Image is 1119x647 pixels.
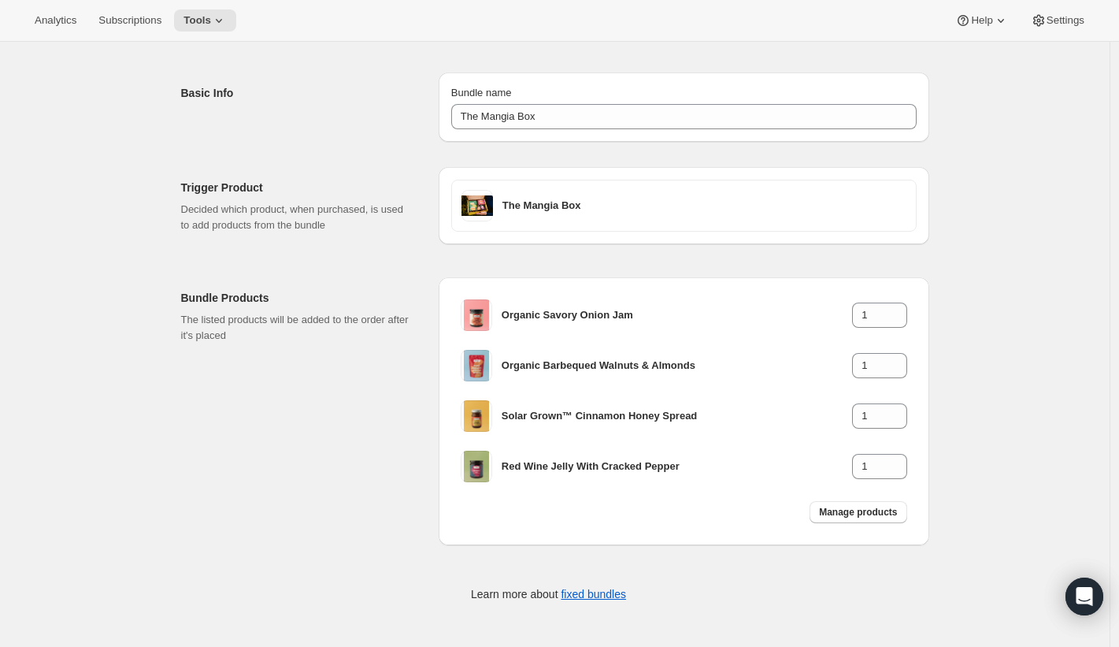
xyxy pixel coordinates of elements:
button: Tools [174,9,236,32]
h3: Organic Savory Onion Jam [502,307,852,323]
button: Settings [1021,9,1094,32]
span: Help [971,14,992,27]
h2: Bundle Products [181,290,413,306]
p: Decided which product, when purchased, is used to add products from the bundle [181,202,413,233]
h3: Organic Barbequed Walnuts & Almonds [502,358,852,374]
span: Manage products [819,506,897,519]
h2: Trigger Product [181,180,413,195]
h3: Solar Grown™ Cinnamon Honey Spread [502,408,852,424]
span: Bundle name [451,87,512,99]
h3: Red Wine Jelly With Cracked Pepper [502,459,852,474]
p: Learn more about [471,586,626,602]
span: Subscriptions [98,14,161,27]
button: Subscriptions [89,9,171,32]
span: Settings [1047,14,1084,27]
h2: Basic Info [181,85,413,101]
div: Open Intercom Messenger [1065,578,1103,615]
p: The listed products will be added to the order after it's placed [181,312,413,344]
span: Analytics [35,14,76,27]
span: Tools [183,14,211,27]
a: fixed bundles [561,588,626,601]
button: Help [946,9,1017,32]
button: Manage products [810,501,906,523]
h3: The Mangia Box [502,198,906,214]
button: Analytics [25,9,86,32]
input: ie. Smoothie box [451,104,917,129]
